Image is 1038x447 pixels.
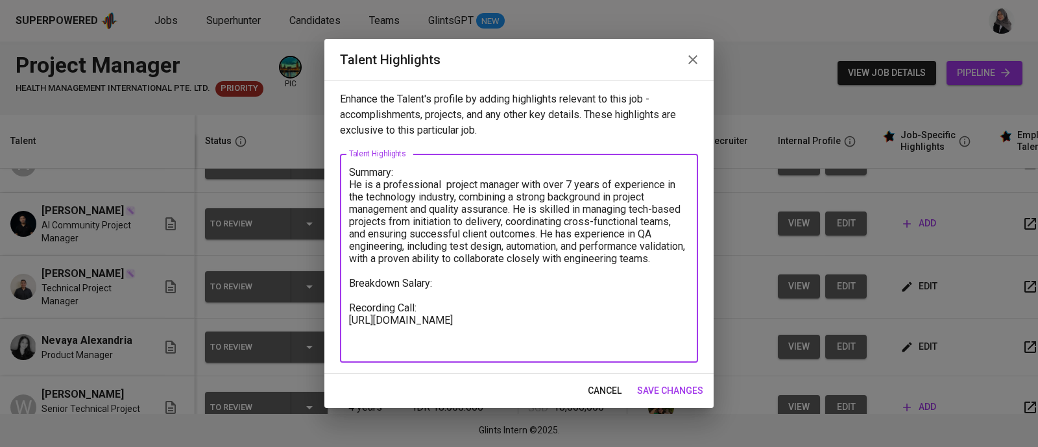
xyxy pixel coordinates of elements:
[583,379,627,403] button: cancel
[632,379,708,403] button: save changes
[349,166,689,351] textarea: Summary: He is a professional project manager with over 7 years of experience in the technology i...
[588,383,622,399] span: cancel
[637,383,703,399] span: save changes
[340,91,698,138] p: Enhance the Talent's profile by adding highlights relevant to this job - accomplishments, project...
[340,49,698,70] h2: Talent Highlights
